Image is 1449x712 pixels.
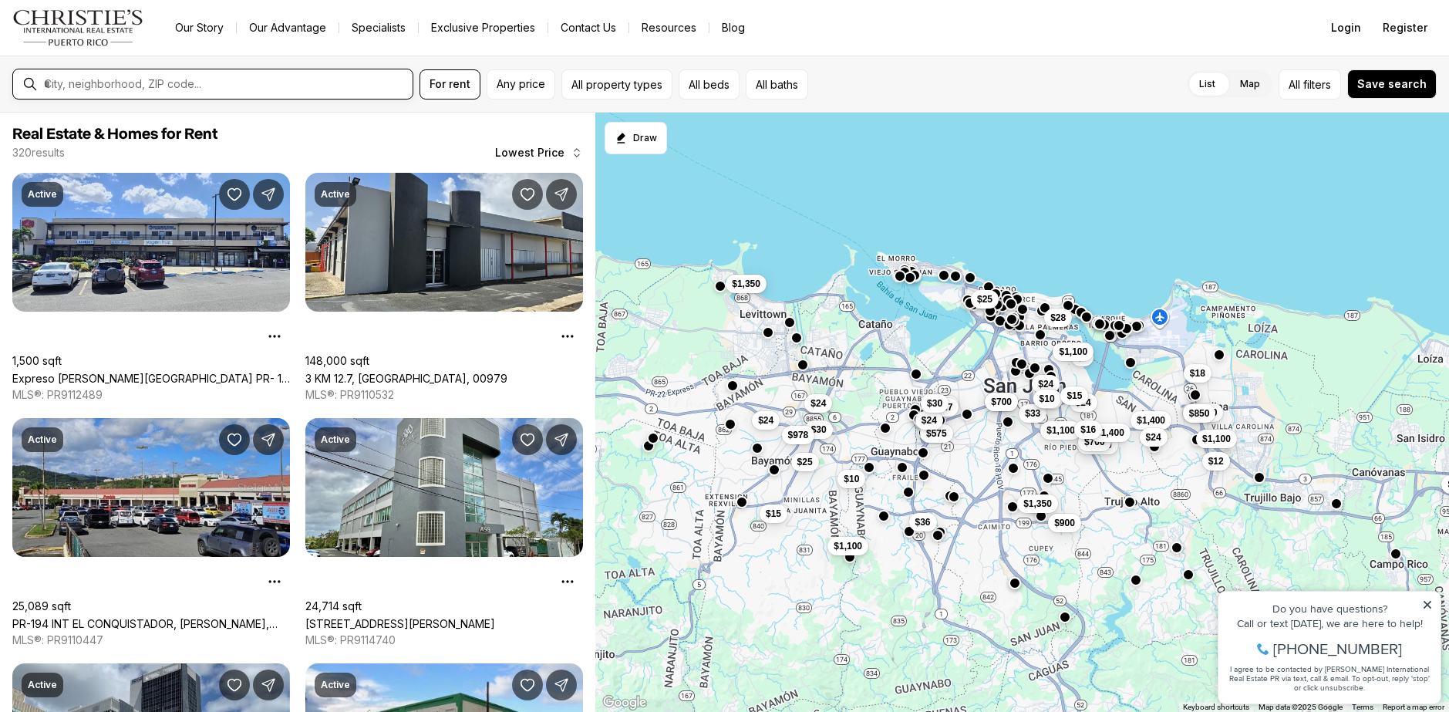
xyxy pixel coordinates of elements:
a: Resources [629,17,709,39]
span: Lowest Price [495,147,564,159]
span: $33 [1025,407,1040,420]
button: $36 [908,513,936,531]
span: $25 [976,293,992,305]
button: $978 [781,426,814,444]
label: List [1187,70,1228,98]
button: $24 [752,411,780,430]
span: $24 [1038,378,1053,390]
span: $15 [1067,390,1082,402]
span: $15 [765,508,780,520]
span: $1,300 [1083,439,1111,451]
label: Map [1228,70,1272,98]
p: Active [321,679,350,691]
button: $850 [1182,404,1215,423]
button: Share Property [546,424,577,455]
button: $12 [1201,452,1229,471]
span: $1,400 [1137,414,1165,427]
button: $24 [804,394,832,413]
span: $25 [797,456,812,468]
p: Active [28,434,57,446]
span: $700 [991,396,1012,408]
button: $900 [1048,514,1081,532]
button: $30 [921,394,949,413]
span: $30 [810,423,826,436]
button: Share Property [253,424,284,455]
button: $1,400 [1090,423,1131,442]
span: $24 [921,414,936,427]
span: $10 [1039,393,1054,405]
p: Active [321,434,350,446]
button: Share Property [546,179,577,210]
span: $24 [1075,396,1090,409]
p: Active [321,188,350,201]
span: $18 [1189,367,1205,380]
button: $17 [931,398,959,417]
p: Active [28,188,57,201]
span: $1,100 [1046,424,1075,437]
button: $33 [1019,404,1046,423]
button: $28 [1044,309,1072,327]
button: $24 [915,411,942,430]
a: Expreso Trujillo Alto PR- 1, TRUJILLO ALTO PR, 00976 [12,372,290,385]
span: filters [1303,76,1331,93]
button: Share Property [253,179,284,210]
span: $850 [1188,407,1209,420]
span: $1,350 [1023,498,1052,510]
button: $25 [790,453,818,471]
button: All beds [679,69,740,100]
span: For rent [430,78,470,90]
span: Any price [497,78,545,90]
a: Our Advantage [237,17,339,39]
a: Blog [709,17,757,39]
img: logo [12,9,144,46]
button: Register [1373,12,1437,43]
a: Exclusive Properties [419,17,548,39]
span: $1,150 [1188,407,1217,419]
button: $1,100 [827,537,868,555]
button: Property options [552,566,583,597]
button: $10 [1033,390,1060,408]
button: $1,100 [1196,430,1237,448]
span: $1,100 [834,540,862,552]
span: $1,100 [1059,346,1087,358]
button: Contact Us [548,17,628,39]
button: All property types [561,69,672,100]
span: Real Estate & Homes for Rent [12,127,217,142]
a: 3 KM 12.7, CAROLINA PR, 00979 [305,372,507,385]
span: $17 [937,401,952,413]
button: $24 [1139,428,1167,447]
button: $1,300 [1077,436,1117,454]
span: [PHONE_NUMBER] [63,73,192,88]
button: $15 [759,504,787,523]
button: Login [1322,12,1370,43]
button: $1,100 [1040,421,1081,440]
button: $25 [970,290,998,309]
button: All baths [746,69,808,100]
button: $700 [1077,433,1110,451]
button: Lowest Price [486,137,592,168]
button: $700 [985,393,1018,411]
a: Specialists [339,17,418,39]
button: $6 [1070,348,1093,366]
a: PR-194 INT EL CONQUISTADOR, FAJARDO PR, 00738 [12,617,290,630]
span: $24 [758,414,773,427]
button: Share Property [546,670,577,700]
button: $575 [919,424,952,443]
span: Register [1383,22,1427,34]
span: $1,350 [732,278,760,290]
a: Our Story [163,17,236,39]
a: 34 CARR 20, GUAYNABO PR, 00966 [305,617,495,630]
span: All [1289,76,1300,93]
button: $15 [1060,386,1088,405]
button: Save search [1347,69,1437,99]
span: $700 [1083,436,1104,448]
button: Save Property: 252 PONCE DE LEON AVE [219,670,250,700]
span: $30 [927,397,942,410]
span: $24 [810,397,826,410]
span: $900 [1054,517,1075,529]
span: I agree to be contacted by [PERSON_NAME] International Real Estate PR via text, call & email. To ... [19,95,220,124]
div: Do you have questions? [16,35,223,46]
span: $1,100 [1202,433,1231,445]
span: $1,400 [1096,427,1124,439]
